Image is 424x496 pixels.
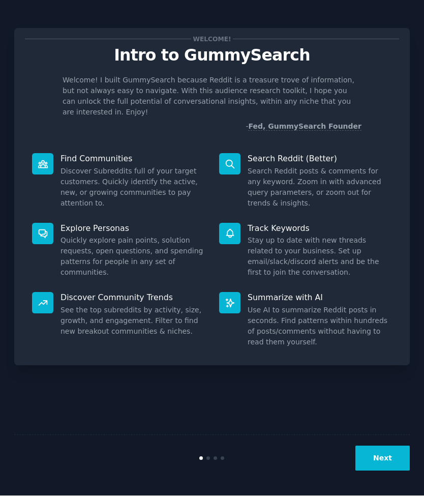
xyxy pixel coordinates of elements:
[60,166,205,209] dd: Discover Subreddits full of your target customers. Quickly identify the active, new, or growing c...
[60,293,205,303] p: Discover Community Trends
[60,223,205,234] p: Explore Personas
[248,154,392,164] p: Search Reddit (Better)
[248,166,392,209] dd: Search Reddit posts & comments for any keyword. Zoom in with advanced query parameters, or zoom o...
[355,446,410,471] button: Next
[246,122,361,132] div: -
[60,154,205,164] p: Find Communities
[25,47,399,65] p: Intro to GummySearch
[248,223,392,234] p: Track Keywords
[60,236,205,278] dd: Quickly explore pain points, solution requests, open questions, and spending patterns for people ...
[60,305,205,337] dd: See the top subreddits by activity, size, growth, and engagement. Filter to find new breakout com...
[248,293,392,303] p: Summarize with AI
[248,123,361,131] a: Fed, GummySearch Founder
[248,305,392,348] dd: Use AI to summarize Reddit posts in seconds. Find patterns within hundreds of posts/comments with...
[63,75,361,118] p: Welcome! I built GummySearch because Reddit is a treasure trove of information, but not always ea...
[191,34,233,45] span: Welcome!
[248,236,392,278] dd: Stay up to date with new threads related to your business. Set up email/slack/discord alerts and ...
